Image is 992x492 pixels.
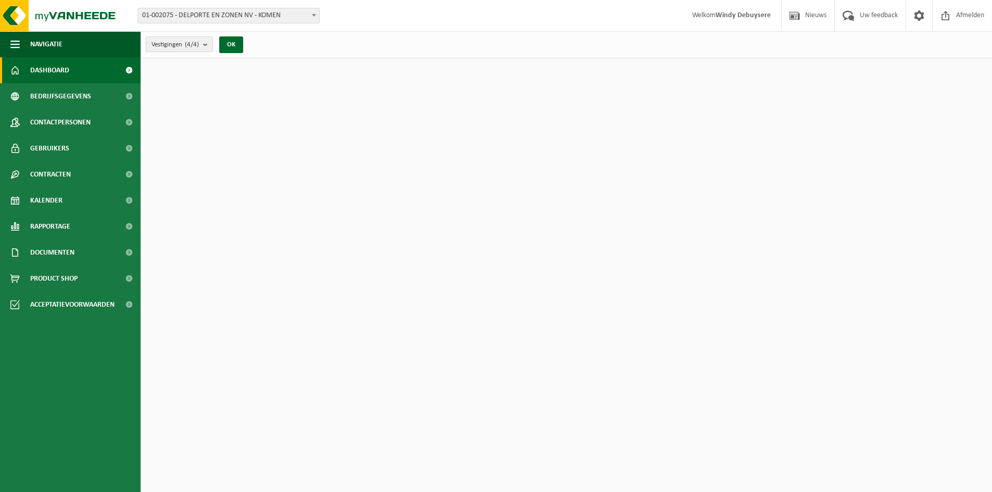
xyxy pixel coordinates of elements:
[30,135,69,161] span: Gebruikers
[30,187,62,213] span: Kalender
[715,11,771,19] strong: Windy Debuysere
[30,292,115,318] span: Acceptatievoorwaarden
[30,161,71,187] span: Contracten
[146,36,213,52] button: Vestigingen(4/4)
[138,8,319,23] span: 01-002075 - DELPORTE EN ZONEN NV - KOMEN
[30,213,70,239] span: Rapportage
[30,31,62,57] span: Navigatie
[152,37,199,53] span: Vestigingen
[30,109,91,135] span: Contactpersonen
[219,36,243,53] button: OK
[30,239,74,266] span: Documenten
[185,41,199,48] count: (4/4)
[30,83,91,109] span: Bedrijfsgegevens
[30,57,69,83] span: Dashboard
[30,266,78,292] span: Product Shop
[137,8,320,23] span: 01-002075 - DELPORTE EN ZONEN NV - KOMEN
